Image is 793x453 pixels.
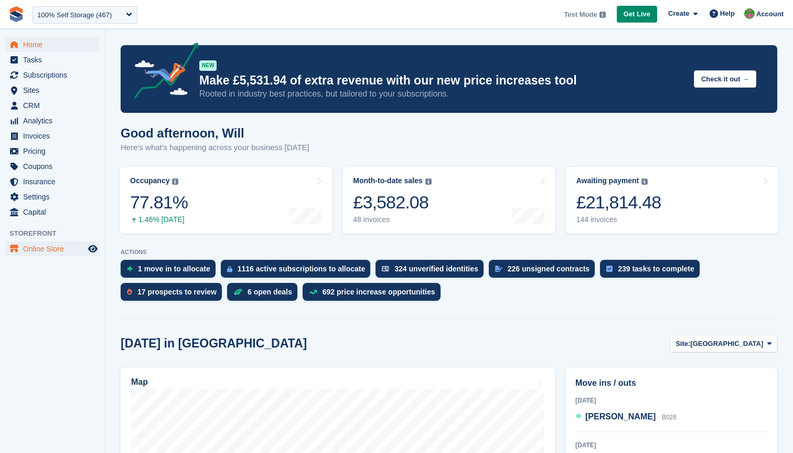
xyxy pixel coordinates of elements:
[5,205,99,219] a: menu
[131,377,148,387] h2: Map
[23,189,86,204] span: Settings
[668,8,689,19] span: Create
[323,288,435,296] div: 692 price increase opportunities
[309,290,317,294] img: price_increase_opportunities-93ffe204e8149a01c8c9dc8f82e8f89637d9d84a8eef4429ea346261dce0b2c0.svg
[694,70,756,88] button: Check it out →
[5,83,99,98] a: menu
[121,283,227,306] a: 17 prospects to review
[9,228,104,239] span: Storefront
[121,142,309,154] p: Here's what's happening across your business [DATE]
[23,68,86,82] span: Subscriptions
[5,174,99,189] a: menu
[676,339,690,349] span: Site:
[495,266,502,272] img: contract_signature_icon-13c848040528278c33f63329250d36e43548de30e8caae1d1a13099fd9432cc5.svg
[5,241,99,256] a: menu
[508,265,590,273] div: 226 unsigned contracts
[87,243,99,255] a: Preview store
[121,336,307,351] h2: [DATE] in [GEOGRAPHIC_DATA]
[575,440,767,450] div: [DATE]
[8,6,24,22] img: stora-icon-8386f47178a22dfd0bd8f6a31ec36ba5ce8667c1dd55bd0f319d3a0aa187defe.svg
[618,265,694,273] div: 239 tasks to complete
[130,176,169,185] div: Occupancy
[641,178,648,185] img: icon-info-grey-7440780725fd019a000dd9b08b2336e03edf1995a4989e88bcd33f0948082b44.svg
[5,37,99,52] a: menu
[23,205,86,219] span: Capital
[382,266,389,272] img: verify_identity-adf6edd0f0f0b5bbfe63781bf79b02c33cf7c696d77639b501bdc392416b5a36.svg
[199,88,685,100] p: Rooted in industry best practices, but tailored to your subscriptions.
[576,192,661,213] div: £21,814.48
[125,43,199,102] img: price-adjustments-announcement-icon-8257ccfd72463d97f412b2fc003d46551f7dbcb40ab6d574587a9cd5c0d94...
[23,98,86,113] span: CRM
[376,260,489,283] a: 324 unverified identities
[303,283,446,306] a: 692 price increase opportunities
[5,144,99,159] a: menu
[353,176,422,185] div: Month-to-date sales
[585,412,656,421] span: [PERSON_NAME]
[599,12,606,18] img: icon-info-grey-7440780725fd019a000dd9b08b2336e03edf1995a4989e88bcd33f0948082b44.svg
[138,265,210,273] div: 1 move in to allocate
[5,113,99,128] a: menu
[137,288,217,296] div: 17 prospects to review
[5,98,99,113] a: menu
[662,414,677,421] span: B028
[172,178,178,185] img: icon-info-grey-7440780725fd019a000dd9b08b2336e03edf1995a4989e88bcd33f0948082b44.svg
[342,167,555,234] a: Month-to-date sales £3,582.08 48 invoices
[23,52,86,67] span: Tasks
[130,192,188,213] div: 77.81%
[127,289,132,295] img: prospect-51fa495bee0391a8d652442698ab0144808aea92771e9ea1ae160a38d050c398.svg
[130,215,188,224] div: 1.46% [DATE]
[227,266,232,272] img: active_subscription_to_allocate_icon-d502201f5373d7db506a760aba3b589e785aa758c864c3986d89f69b8ff3...
[5,52,99,67] a: menu
[353,192,431,213] div: £3,582.08
[121,260,221,283] a: 1 move in to allocate
[744,8,755,19] img: Will McNeilly
[5,68,99,82] a: menu
[566,167,778,234] a: Awaiting payment £21,814.48 144 invoices
[121,126,309,140] h1: Good afternoon, Will
[199,60,217,71] div: NEW
[23,174,86,189] span: Insurance
[120,167,332,234] a: Occupancy 77.81% 1.46% [DATE]
[576,215,661,224] div: 144 invoices
[600,260,705,283] a: 239 tasks to complete
[238,265,366,273] div: 1116 active subscriptions to allocate
[489,260,600,283] a: 226 unsigned contracts
[227,283,303,306] a: 6 open deals
[606,266,613,272] img: task-75834270c22a3079a89374b754ae025e5fb1db73e45f91037f5363f120a921f8.svg
[5,129,99,143] a: menu
[425,178,432,185] img: icon-info-grey-7440780725fd019a000dd9b08b2336e03edf1995a4989e88bcd33f0948082b44.svg
[127,266,133,272] img: move_ins_to_allocate_icon-fdf77a2bb77ea45bf5b3d319d69a93e2d87916cf1d5bf7949dd705db3b84f3ca.svg
[756,9,784,19] span: Account
[23,113,86,128] span: Analytics
[564,9,597,20] span: Test Mode
[121,249,777,256] p: ACTIONS
[617,6,657,23] a: Get Live
[23,83,86,98] span: Sites
[23,241,86,256] span: Online Store
[5,189,99,204] a: menu
[690,339,763,349] span: [GEOGRAPHIC_DATA]
[23,129,86,143] span: Invoices
[23,159,86,174] span: Coupons
[624,9,650,19] span: Get Live
[353,215,431,224] div: 48 invoices
[575,396,767,405] div: [DATE]
[720,8,735,19] span: Help
[233,288,242,296] img: deal-1b604bf984904fb50ccaf53a9ad4b4a5d6e5aea283cecdc64d6e3604feb123c2.svg
[37,10,112,20] div: 100% Self Storage (467)
[575,410,677,424] a: [PERSON_NAME] B028
[576,176,639,185] div: Awaiting payment
[670,335,777,352] button: Site: [GEOGRAPHIC_DATA]
[575,377,767,389] h2: Move ins / outs
[221,260,376,283] a: 1116 active subscriptions to allocate
[394,265,478,273] div: 324 unverified identities
[5,159,99,174] a: menu
[23,144,86,159] span: Pricing
[23,37,86,52] span: Home
[199,73,685,88] p: Make £5,531.94 of extra revenue with our new price increases tool
[248,288,292,296] div: 6 open deals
